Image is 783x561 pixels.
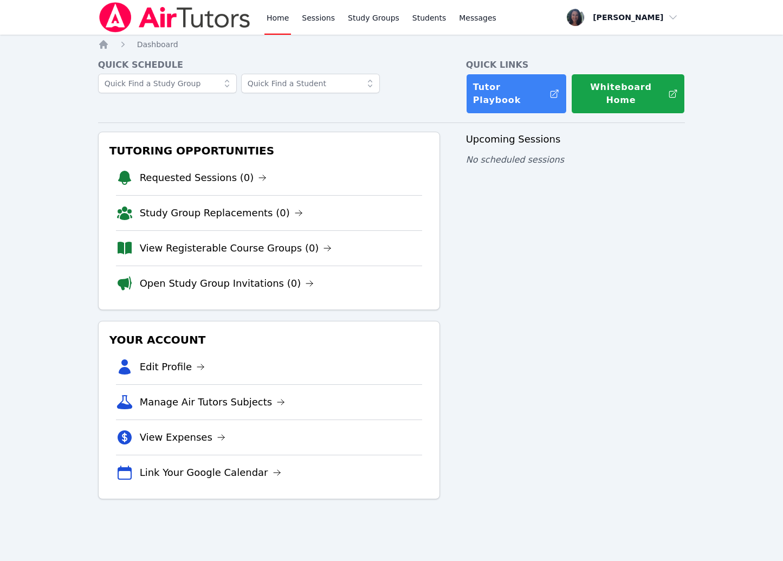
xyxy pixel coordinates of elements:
[241,74,380,93] input: Quick Find a Student
[140,430,225,445] a: View Expenses
[98,2,251,33] img: Air Tutors
[98,39,685,50] nav: Breadcrumb
[98,74,237,93] input: Quick Find a Study Group
[459,12,496,23] span: Messages
[466,154,564,165] span: No scheduled sessions
[140,465,281,480] a: Link Your Google Calendar
[140,205,303,221] a: Study Group Replacements (0)
[571,74,685,114] button: Whiteboard Home
[140,276,314,291] a: Open Study Group Invitations (0)
[466,59,685,72] h4: Quick Links
[137,39,178,50] a: Dashboard
[140,170,267,185] a: Requested Sessions (0)
[466,74,567,114] a: Tutor Playbook
[107,330,431,350] h3: Your Account
[107,141,431,160] h3: Tutoring Opportunities
[140,359,205,375] a: Edit Profile
[98,59,440,72] h4: Quick Schedule
[137,40,178,49] span: Dashboard
[140,395,286,410] a: Manage Air Tutors Subjects
[140,241,332,256] a: View Registerable Course Groups (0)
[466,132,685,147] h3: Upcoming Sessions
